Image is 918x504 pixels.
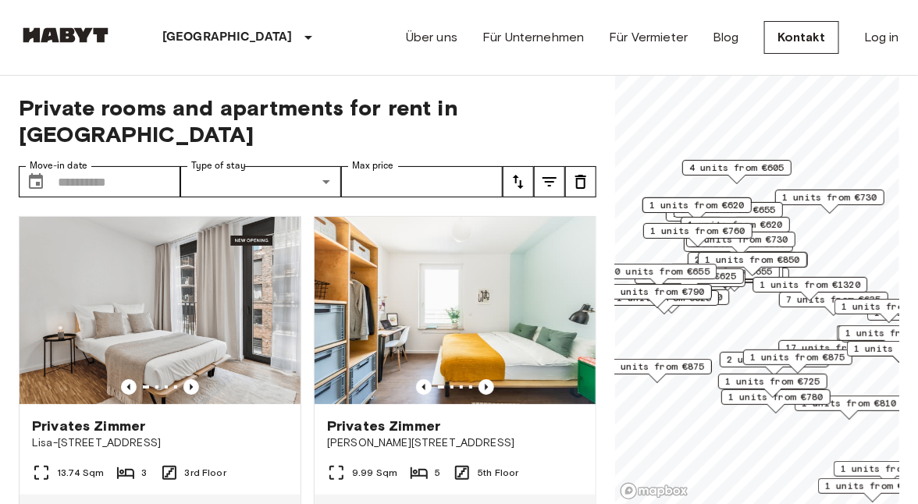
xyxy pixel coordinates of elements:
[688,218,783,232] span: 1 units from €620
[779,292,888,316] div: Map marker
[315,217,596,404] img: Marketing picture of unit DE-01-08-020-03Q
[603,284,712,308] div: Map marker
[416,379,432,395] button: Previous image
[327,417,440,435] span: Privates Zimmer
[30,159,87,172] label: Move-in date
[435,466,440,480] span: 5
[721,389,831,413] div: Map marker
[610,264,710,279] span: 20 units from €655
[185,466,226,480] span: 3rd Floor
[764,21,839,54] a: Kontakt
[681,203,776,217] span: 2 units from €655
[478,466,518,480] span: 5th Floor
[718,374,827,398] div: Map marker
[617,291,712,305] span: 1 units from €825
[693,232,788,247] span: 1 units from €730
[682,160,792,184] div: Map marker
[19,94,596,147] span: Private rooms and apartments for rent in [GEOGRAPHIC_DATA]
[642,269,737,283] span: 2 units from €625
[352,466,397,480] span: 9.99 Sqm
[609,28,688,47] a: Für Vermieter
[698,252,807,276] div: Map marker
[620,482,688,500] a: Mapbox logo
[775,190,884,214] div: Map marker
[121,379,137,395] button: Previous image
[352,159,394,172] label: Max price
[183,379,199,395] button: Previous image
[57,466,104,480] span: 13.74 Sqm
[622,290,723,304] span: 1 units from €1150
[649,198,745,212] span: 1 units from €620
[20,166,52,197] button: Choose date
[643,223,753,247] div: Map marker
[642,197,752,222] div: Map marker
[786,341,887,355] span: 17 units from €650
[753,277,868,301] div: Map marker
[681,217,790,241] div: Map marker
[864,28,899,47] a: Log in
[327,435,583,451] span: [PERSON_NAME][STREET_ADDRESS]
[603,264,717,288] div: Map marker
[406,28,457,47] a: Über uns
[32,435,288,451] span: Lisa-[STREET_ADDRESS]
[720,352,829,376] div: Map marker
[603,359,712,383] div: Map marker
[32,417,145,435] span: Privates Zimmer
[534,166,565,197] button: tune
[503,166,534,197] button: tune
[650,224,745,238] span: 1 units from €760
[760,278,861,292] span: 1 units from €1320
[782,190,877,204] span: 1 units from €730
[705,253,800,267] span: 1 units from €850
[162,28,293,47] p: [GEOGRAPHIC_DATA]
[684,236,793,261] div: Map marker
[750,350,845,364] span: 1 units from €875
[695,253,790,267] span: 2 units from €655
[19,27,112,43] img: Habyt
[743,350,852,374] div: Map marker
[482,28,584,47] a: Für Unternehmen
[610,285,705,299] span: 1 units from €790
[20,217,301,404] img: Marketing picture of unit DE-01-489-305-002
[565,166,596,197] button: tune
[141,466,147,480] span: 3
[610,360,705,374] span: 1 units from €875
[725,374,820,389] span: 1 units from €725
[479,379,494,395] button: Previous image
[795,396,904,420] div: Map marker
[191,159,246,172] label: Type of stay
[713,28,739,47] a: Blog
[779,340,894,364] div: Map marker
[802,396,897,410] span: 1 units from €810
[727,353,822,367] span: 2 units from €865
[615,289,730,314] div: Map marker
[689,161,785,175] span: 4 units from €605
